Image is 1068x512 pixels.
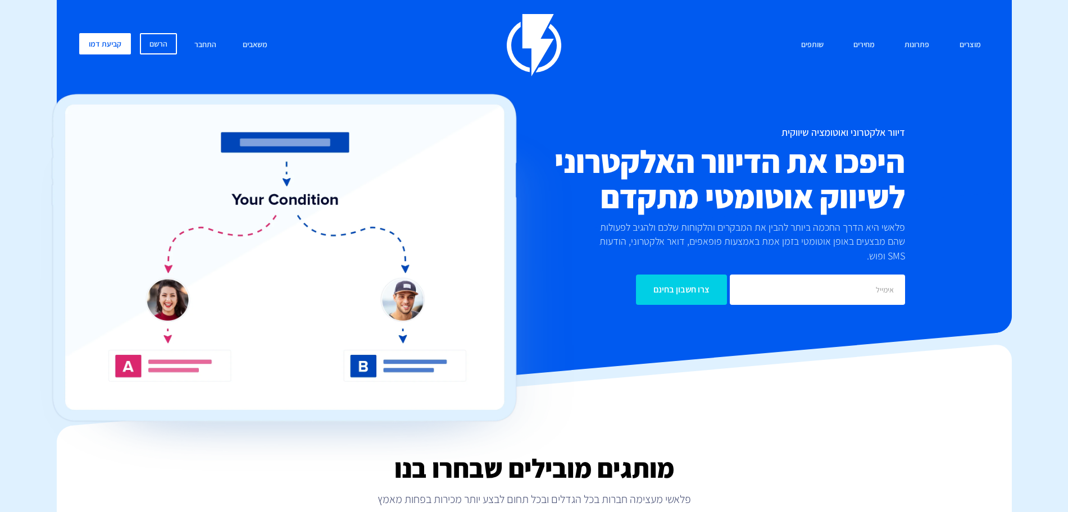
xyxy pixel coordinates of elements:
p: פלאשי מעצימה חברות בכל הגדלים ובכל תחום לבצע יותר מכירות בפחות מאמץ [57,491,1012,507]
p: פלאשי היא הדרך החכמה ביותר להבין את המבקרים והלקוחות שלכם ולהגיב לפעולות שהם מבצעים באופן אוטומטי... [580,220,905,263]
a: התחבר [186,33,225,57]
h1: דיוור אלקטרוני ואוטומציה שיווקית [467,127,905,138]
h2: היפכו את הדיוור האלקטרוני לשיווק אוטומטי מתקדם [467,144,905,214]
input: אימייל [730,275,905,305]
input: צרו חשבון בחינם [636,275,727,305]
a: שותפים [793,33,832,57]
a: מוצרים [951,33,989,57]
a: פתרונות [896,33,938,57]
a: קביעת דמו [79,33,131,54]
a: משאבים [234,33,276,57]
a: מחירים [845,33,883,57]
h2: מותגים מובילים שבחרו בנו [57,454,1012,483]
a: הרשם [140,33,177,54]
